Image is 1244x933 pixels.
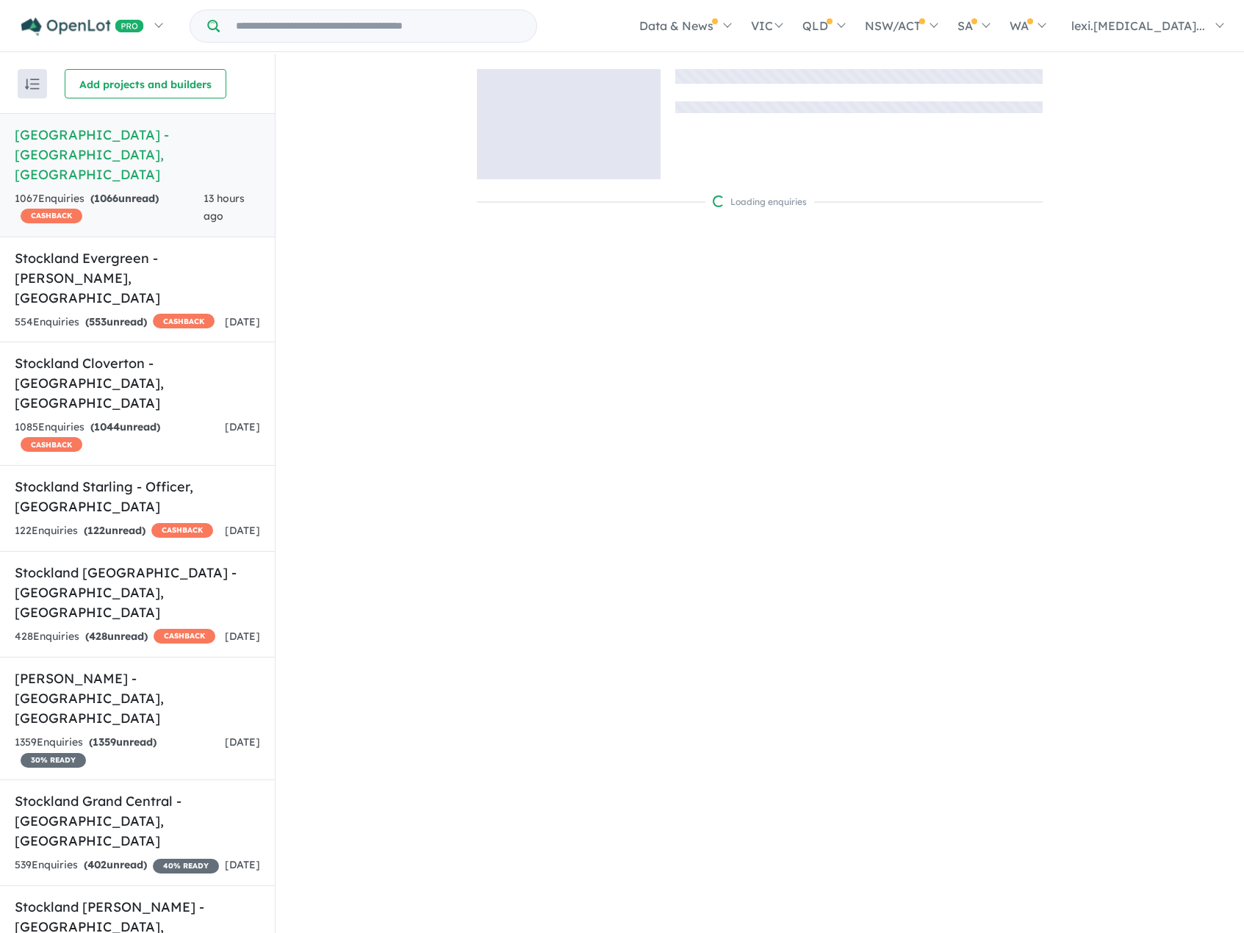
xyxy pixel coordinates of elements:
span: [DATE] [225,630,260,643]
div: Loading enquiries [713,195,807,209]
input: Try estate name, suburb, builder or developer [223,10,533,42]
div: 1067 Enquir ies [15,190,204,226]
strong: ( unread) [90,192,159,205]
h5: [GEOGRAPHIC_DATA] - [GEOGRAPHIC_DATA] , [GEOGRAPHIC_DATA] [15,125,260,184]
div: 122 Enquir ies [15,522,213,540]
h5: Stockland Evergreen - [PERSON_NAME] , [GEOGRAPHIC_DATA] [15,248,260,308]
span: CASHBACK [153,314,215,328]
div: 1085 Enquir ies [15,419,225,454]
div: 428 Enquir ies [15,628,215,646]
strong: ( unread) [85,630,148,643]
h5: [PERSON_NAME] - [GEOGRAPHIC_DATA] , [GEOGRAPHIC_DATA] [15,669,260,728]
h5: Stockland Starling - Officer , [GEOGRAPHIC_DATA] [15,477,260,516]
strong: ( unread) [90,420,160,433]
img: sort.svg [25,79,40,90]
h5: Stockland Grand Central - [GEOGRAPHIC_DATA] , [GEOGRAPHIC_DATA] [15,791,260,851]
span: [DATE] [225,858,260,871]
span: CASHBACK [154,629,215,644]
span: 40 % READY [153,859,219,873]
span: 402 [87,858,107,871]
span: CASHBACK [21,437,82,452]
span: CASHBACK [21,209,82,223]
span: lexi.[MEDICAL_DATA]... [1071,18,1205,33]
span: 13 hours ago [204,192,245,223]
strong: ( unread) [84,524,145,537]
span: CASHBACK [151,523,213,538]
span: 428 [89,630,107,643]
button: Add projects and builders [65,69,226,98]
span: 1044 [94,420,120,433]
strong: ( unread) [85,315,147,328]
span: 30 % READY [21,753,86,768]
span: [DATE] [225,420,260,433]
div: 554 Enquir ies [15,314,215,331]
strong: ( unread) [84,858,147,871]
h5: Stockland Cloverton - [GEOGRAPHIC_DATA] , [GEOGRAPHIC_DATA] [15,353,260,413]
div: 539 Enquir ies [15,857,219,874]
span: [DATE] [225,524,260,537]
div: 1359 Enquir ies [15,734,225,769]
img: Openlot PRO Logo White [21,18,144,36]
span: 1066 [94,192,118,205]
span: [DATE] [225,315,260,328]
span: 122 [87,524,105,537]
strong: ( unread) [89,735,157,749]
h5: Stockland [GEOGRAPHIC_DATA] - [GEOGRAPHIC_DATA] , [GEOGRAPHIC_DATA] [15,563,260,622]
span: 553 [89,315,107,328]
span: [DATE] [225,735,260,749]
span: 1359 [93,735,116,749]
